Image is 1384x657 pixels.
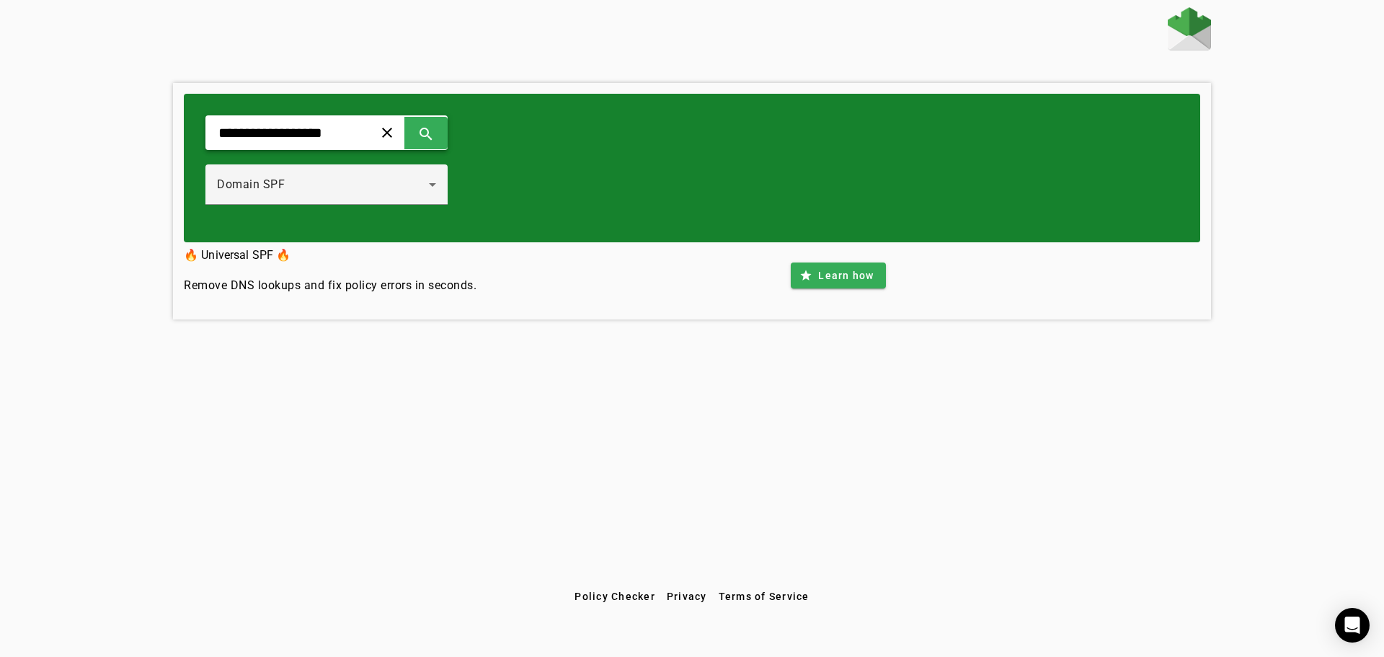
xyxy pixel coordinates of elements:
div: Open Intercom Messenger [1335,608,1370,643]
span: Terms of Service [719,591,809,602]
button: Policy Checker [569,583,661,609]
span: Privacy [667,591,707,602]
button: Privacy [661,583,713,609]
span: Policy Checker [575,591,655,602]
span: Learn how [818,268,874,283]
button: Learn how [791,263,885,288]
img: Fraudmarc Logo [1168,7,1211,50]
span: Domain SPF [217,177,285,191]
h3: 🔥 Universal SPF 🔥 [184,245,476,265]
a: Home [1168,7,1211,54]
button: Terms of Service [713,583,815,609]
h4: Remove DNS lookups and fix policy errors in seconds. [184,277,476,294]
